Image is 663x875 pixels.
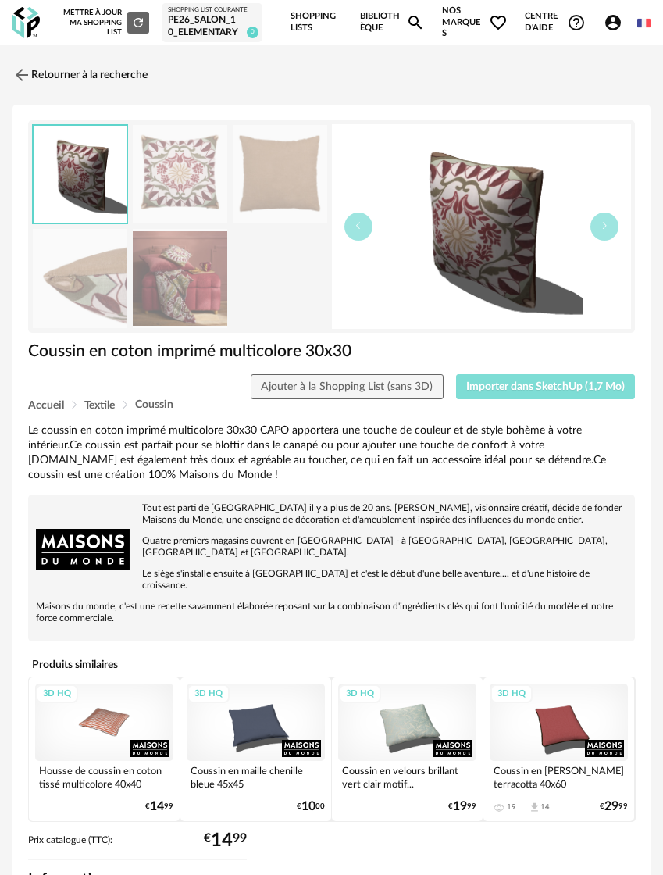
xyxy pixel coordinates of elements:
[84,400,115,411] span: Textile
[483,677,634,822] a: 3D HQ Coussin en [PERSON_NAME] terracotta 40x60 19 Download icon 14 €2999
[251,374,444,399] button: Ajouter à la Shopping List (sans 3D)
[338,761,476,792] div: Coussin en velours brillant vert clair motif...
[131,18,145,26] span: Refresh icon
[406,13,425,32] span: Magnify icon
[490,684,533,704] div: 3D HQ
[28,654,635,676] h4: Produits similaires
[233,125,327,224] img: coussin-en-coton-imprime-multicolore-30x30-1000-1-13-249170_2.jpg
[204,835,247,846] div: € 99
[36,601,627,624] p: Maisons du monde, c'est une recette savamment élaborée reposant sur la combinaison d'ingrédients ...
[59,8,148,37] div: Mettre à jour ma Shopping List
[133,125,227,224] img: coussin-en-coton-imprime-multicolore-30x30-1000-1-13-249170_1.jpg
[12,66,31,84] img: svg+xml;base64,PHN2ZyB3aWR0aD0iMjQiIGhlaWdodD0iMjQiIHZpZXdCb3g9IjAgMCAyNCAyNCIgZmlsbD0ibm9uZSIgeG...
[637,16,651,30] img: fr
[28,399,635,411] div: Breadcrumb
[261,381,433,392] span: Ajouter à la Shopping List (sans 3D)
[529,802,540,813] span: Download icon
[35,761,173,792] div: Housse de coussin en coton tissé multicolore 40x40
[332,124,632,329] img: thumbnail.png
[525,11,586,34] span: Centre d'aideHelp Circle Outline icon
[28,400,64,411] span: Accueil
[332,677,483,822] a: 3D HQ Coussin en velours brillant vert clair motif... €1999
[28,834,247,860] div: Prix catalogue (TTC):
[339,684,381,704] div: 3D HQ
[540,802,550,812] div: 14
[145,802,173,812] div: € 99
[466,381,625,392] span: Importer dans SketchUp (1,7 Mo)
[247,27,258,38] span: 0
[187,684,230,704] div: 3D HQ
[448,802,476,812] div: € 99
[507,802,516,812] div: 19
[12,7,40,39] img: OXP
[604,13,622,32] span: Account Circle icon
[187,761,325,792] div: Coussin en maille chenille bleue 45x45
[28,423,635,483] div: Le coussin en coton imprimé multicolore 30x30 CAPO apportera une touche de couleur et de style bo...
[301,802,315,812] span: 10
[36,568,627,591] p: Le siège s'installe ensuite à [GEOGRAPHIC_DATA] et c'est le début d'une belle aventure.... et d'u...
[36,684,78,704] div: 3D HQ
[168,6,257,14] div: Shopping List courante
[133,229,227,328] img: coussin-en-coton-imprime-multicolore-30x30-1000-1-13-249170_4.jpg
[36,502,627,526] p: Tout est parti de [GEOGRAPHIC_DATA] il y a plus de 20 ans. [PERSON_NAME], visionnaire créatif, dé...
[211,835,233,846] span: 14
[567,13,586,32] span: Help Circle Outline icon
[36,502,130,596] img: brand logo
[36,535,627,559] p: Quatre premiers magasins ouvrent en [GEOGRAPHIC_DATA] - à [GEOGRAPHIC_DATA], [GEOGRAPHIC_DATA], [...
[600,802,628,812] div: € 99
[297,802,325,812] div: € 00
[168,14,257,38] div: PE26_SALON_10_ELEMENTARY
[180,677,331,822] a: 3D HQ Coussin en maille chenille bleue 45x45 €1000
[150,802,164,812] span: 14
[12,58,148,92] a: Retourner à la recherche
[28,341,635,362] h1: Coussin en coton imprimé multicolore 30x30
[168,6,257,39] a: Shopping List courante PE26_SALON_10_ELEMENTARY 0
[604,802,618,812] span: 29
[34,126,127,223] img: thumbnail.png
[604,13,629,32] span: Account Circle icon
[453,802,467,812] span: 19
[135,399,173,410] span: Coussin
[29,677,180,822] a: 3D HQ Housse de coussin en coton tissé multicolore 40x40 €1499
[490,761,628,792] div: Coussin en [PERSON_NAME] terracotta 40x60
[489,13,508,32] span: Heart Outline icon
[456,374,636,399] button: Importer dans SketchUp (1,7 Mo)
[33,229,127,328] img: coussin-en-coton-imprime-multicolore-30x30-1000-1-13-249170_3.jpg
